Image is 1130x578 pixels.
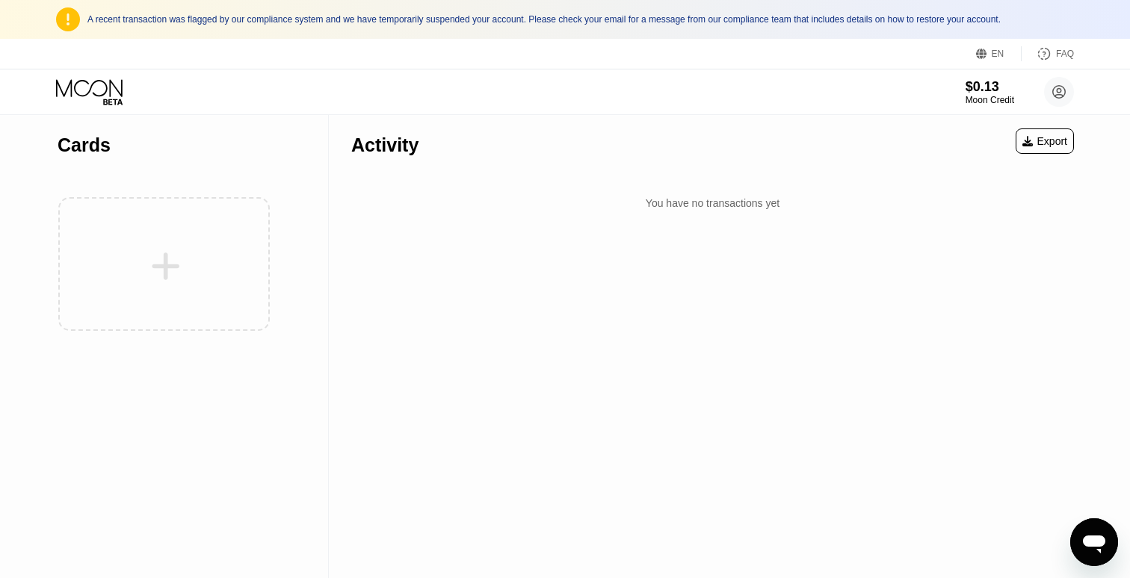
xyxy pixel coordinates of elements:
[1022,46,1074,61] div: FAQ
[351,190,1074,217] div: You have no transactions yet
[1016,128,1074,154] div: Export
[1056,49,1074,59] div: FAQ
[966,79,1014,105] div: $0.13Moon Credit
[966,79,1014,95] div: $0.13
[351,134,419,156] div: Activity
[1022,135,1067,147] div: Export
[992,49,1004,59] div: EN
[966,95,1014,105] div: Moon Credit
[87,14,1074,25] div: A recent transaction was flagged by our compliance system and we have temporarily suspended your ...
[58,134,111,156] div: Cards
[1070,518,1118,566] iframe: Button to launch messaging window
[976,46,1022,61] div: EN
